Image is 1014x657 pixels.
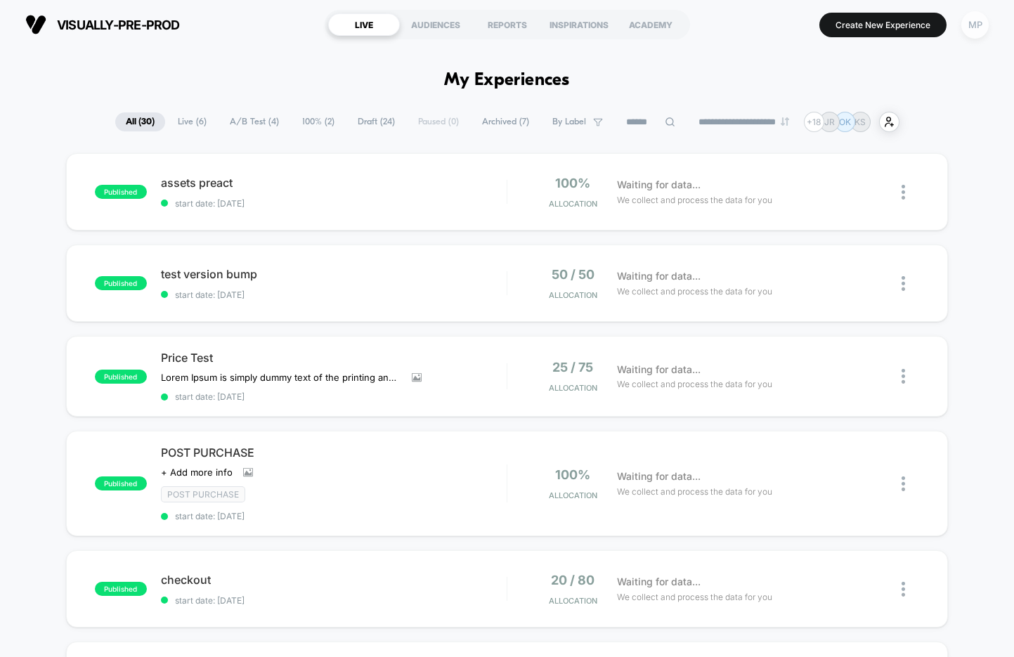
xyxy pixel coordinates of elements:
span: Waiting for data... [617,362,701,377]
img: close [902,369,905,384]
span: 100% ( 2 ) [292,112,345,131]
img: close [902,276,905,291]
div: LIVE [328,13,400,36]
div: + 18 [804,112,824,132]
span: Allocation [549,596,597,606]
span: We collect and process the data for you [617,485,772,498]
span: Live ( 6 ) [167,112,217,131]
div: MP [961,11,989,39]
span: test version bump [161,267,507,281]
span: 25 / 75 [552,360,593,375]
span: published [95,582,147,596]
button: Create New Experience [819,13,947,37]
span: We collect and process the data for you [617,193,772,207]
span: start date: [DATE] [161,595,507,606]
img: close [902,185,905,200]
div: ACADEMY [615,13,687,36]
span: start date: [DATE] [161,511,507,521]
span: We collect and process the data for you [617,590,772,604]
p: OK [839,117,851,127]
span: Draft ( 24 ) [347,112,405,131]
img: end [781,117,789,126]
img: close [902,476,905,491]
span: visually-pre-prod [57,18,180,32]
span: POST PURCHASE [161,445,507,460]
span: published [95,185,147,199]
span: Allocation [549,490,597,500]
button: MP [957,11,993,39]
h1: My Experiences [444,70,570,91]
span: Post Purchase [161,486,245,502]
div: INSPIRATIONS [543,13,615,36]
span: 20 / 80 [551,573,594,587]
span: start date: [DATE] [161,290,507,300]
span: checkout [161,573,507,587]
img: close [902,582,905,597]
span: Archived ( 7 ) [472,112,540,131]
span: Waiting for data... [617,177,701,193]
span: Waiting for data... [617,574,701,590]
span: Price Test [161,351,507,365]
span: Allocation [549,290,597,300]
span: start date: [DATE] [161,198,507,209]
div: AUDIENCES [400,13,472,36]
span: Allocation [549,383,597,393]
span: published [95,476,147,490]
span: 100% [555,176,590,190]
span: 100% [555,467,590,482]
span: All ( 30 ) [115,112,165,131]
span: By Label [552,117,586,127]
span: Allocation [549,199,597,209]
span: Waiting for data... [617,268,701,284]
span: Lorem Ipsum is simply dummy text of the printing and typesetting industry. Lorem Ipsum has been t... [161,372,401,383]
span: We collect and process the data for you [617,285,772,298]
p: KS [854,117,866,127]
p: JR [824,117,835,127]
span: 50 / 50 [552,267,594,282]
span: A/B Test ( 4 ) [219,112,290,131]
span: assets preact [161,176,507,190]
span: start date: [DATE] [161,391,507,402]
span: Waiting for data... [617,469,701,484]
span: We collect and process the data for you [617,377,772,391]
div: REPORTS [472,13,543,36]
span: published [95,370,147,384]
span: published [95,276,147,290]
span: + Add more info [161,467,233,478]
button: visually-pre-prod [21,13,184,36]
img: Visually logo [25,14,46,35]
